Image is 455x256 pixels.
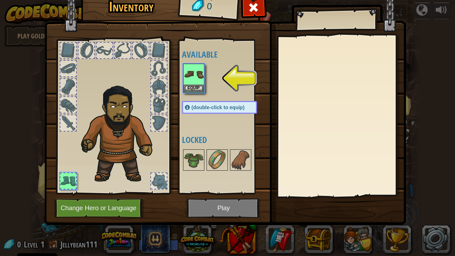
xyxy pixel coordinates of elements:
button: Equip [184,85,204,92]
img: portrait.png [184,64,204,84]
h4: Available [182,50,271,59]
h4: Locked [182,135,271,144]
span: (double-click to equip) [192,105,245,110]
img: portrait.png [207,150,227,170]
img: duelist_hair.png [77,80,165,184]
img: portrait.png [231,150,251,170]
button: Change Hero or Language [54,198,145,218]
img: portrait.png [184,150,204,170]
